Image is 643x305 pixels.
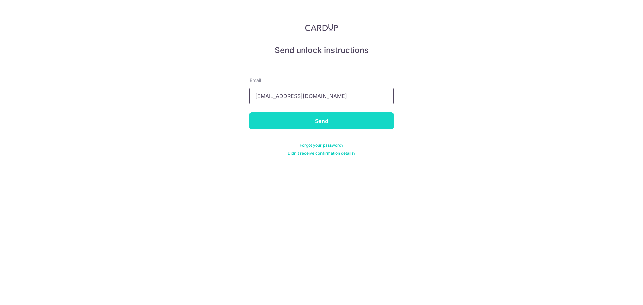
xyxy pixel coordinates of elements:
input: Send [249,112,394,129]
input: Enter your Email [249,88,394,104]
span: translation missing: en.devise.label.Email [249,77,261,83]
a: Didn't receive confirmation details? [288,151,355,156]
img: CardUp Logo [305,23,338,31]
h5: Send unlock instructions [249,45,394,56]
a: Forgot your password? [300,143,343,148]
